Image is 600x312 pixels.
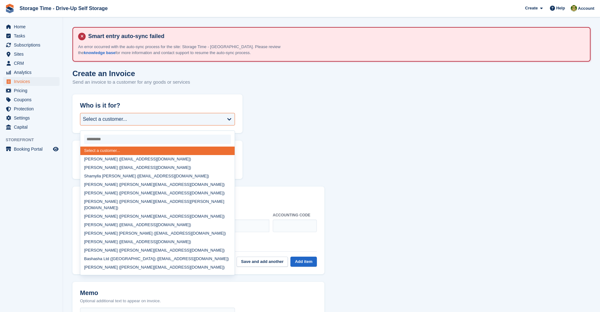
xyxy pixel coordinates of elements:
[219,212,269,218] label: Price
[80,263,235,271] div: [PERSON_NAME] ([PERSON_NAME][EMAIL_ADDRESS][DOMAIN_NAME])
[80,212,235,220] div: [PERSON_NAME] ([PERSON_NAME][EMAIL_ADDRESS][DOMAIN_NAME])
[3,59,60,68] a: menu
[83,115,127,123] div: Select a customer...
[80,198,235,212] div: [PERSON_NAME] ([PERSON_NAME][EMAIL_ADDRESS][PERSON_NAME][DOMAIN_NAME])
[52,145,60,153] a: Preview store
[80,298,161,304] p: Optional additional text to appear on invoice.
[80,155,235,164] div: [PERSON_NAME] ([EMAIL_ADDRESS][DOMAIN_NAME])
[14,31,52,40] span: Tasks
[3,114,60,122] a: menu
[14,123,52,131] span: Capital
[3,86,60,95] a: menu
[80,229,235,237] div: [PERSON_NAME] [PERSON_NAME] ([EMAIL_ADDRESS][DOMAIN_NAME])
[273,212,317,218] label: Accounting code
[80,102,235,109] h2: Who is it for?
[14,22,52,31] span: Home
[5,4,14,13] img: stora-icon-8386f47178a22dfd0bd8f6a31ec36ba5ce8667c1dd55bd0f319d3a0aa187defe.svg
[14,114,52,122] span: Settings
[14,59,52,68] span: CRM
[3,77,60,86] a: menu
[14,145,52,153] span: Booking Portal
[72,69,190,78] h1: Create an Invoice
[3,145,60,153] a: menu
[571,5,577,11] img: Zain Sarwar
[14,50,52,58] span: Sites
[80,172,235,181] div: Shamylla [PERSON_NAME] ([EMAIL_ADDRESS][DOMAIN_NAME])
[525,5,538,11] span: Create
[578,5,594,12] span: Account
[14,95,52,104] span: Coupons
[3,68,60,77] a: menu
[80,246,235,254] div: [PERSON_NAME] ([PERSON_NAME][EMAIL_ADDRESS][DOMAIN_NAME])
[3,95,60,104] a: menu
[80,189,235,198] div: [PERSON_NAME] ([PERSON_NAME][EMAIL_ADDRESS][DOMAIN_NAME])
[14,77,52,86] span: Invoices
[556,5,565,11] span: Help
[6,137,63,143] span: Storefront
[3,104,60,113] a: menu
[80,237,235,246] div: [PERSON_NAME] ([EMAIL_ADDRESS][DOMAIN_NAME])
[80,147,235,155] div: Select a customer...
[78,44,299,56] p: An error occurred with the auto-sync process for the site: Storage Time - [GEOGRAPHIC_DATA]. Plea...
[14,41,52,49] span: Subscriptions
[3,50,60,58] a: menu
[84,50,115,55] a: knowledge base
[80,181,235,189] div: [PERSON_NAME] ([PERSON_NAME][EMAIL_ADDRESS][DOMAIN_NAME])
[14,68,52,77] span: Analytics
[3,41,60,49] a: menu
[17,3,110,14] a: Storage Time - Drive-Up Self Storage
[237,257,288,267] button: Save and add another
[80,220,235,229] div: [PERSON_NAME] ([EMAIL_ADDRESS][DOMAIN_NAME])
[72,79,190,86] p: Send an invoice to a customer for any goods or services
[80,254,235,263] div: Bashasha Ltd ([GEOGRAPHIC_DATA]) ([EMAIL_ADDRESS][DOMAIN_NAME])
[14,86,52,95] span: Pricing
[86,33,585,40] h4: Smart entry auto-sync failed
[80,164,235,172] div: [PERSON_NAME] ([EMAIL_ADDRESS][DOMAIN_NAME])
[80,289,161,297] h2: Memo
[3,123,60,131] a: menu
[80,271,235,280] div: [PERSON_NAME] ([EMAIL_ADDRESS][DOMAIN_NAME])
[14,104,52,113] span: Protection
[3,22,60,31] a: menu
[3,31,60,40] a: menu
[290,257,317,267] button: Add item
